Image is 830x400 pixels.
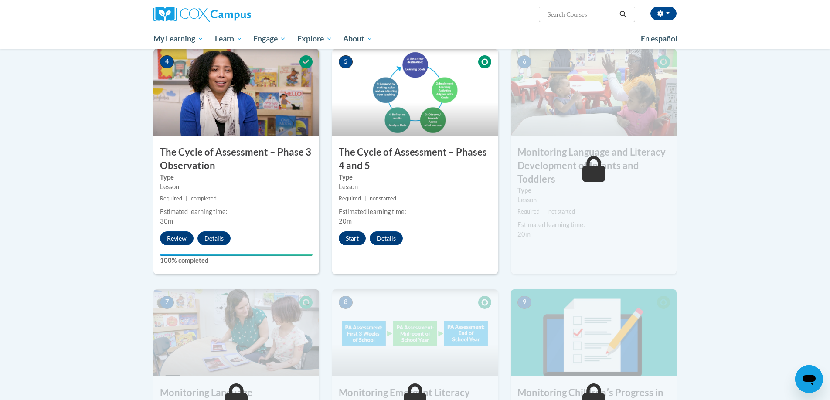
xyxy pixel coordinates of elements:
[364,195,366,202] span: |
[332,146,498,173] h3: The Cycle of Assessment – Phases 4 and 5
[215,34,242,44] span: Learn
[209,29,248,49] a: Learn
[153,34,204,44] span: My Learning
[547,9,616,20] input: Search Courses
[140,29,690,49] div: Main menu
[511,146,677,186] h3: Monitoring Language and Literacy Development of Infants and Toddlers
[153,146,319,173] h3: The Cycle of Assessment – Phase 3 Observation
[253,34,286,44] span: Engage
[517,195,670,205] div: Lesson
[160,254,313,256] div: Your progress
[343,34,373,44] span: About
[160,195,182,202] span: Required
[650,7,677,20] button: Account Settings
[339,296,353,309] span: 8
[517,231,531,238] span: 20m
[160,256,313,265] label: 100% completed
[160,231,194,245] button: Review
[160,217,173,225] span: 30m
[332,289,498,376] img: Course Image
[153,289,319,376] img: Course Image
[186,195,187,202] span: |
[339,207,491,217] div: Estimated learning time:
[517,208,540,215] span: Required
[191,195,217,202] span: completed
[160,182,313,192] div: Lesson
[543,208,545,215] span: |
[339,173,491,182] label: Type
[148,29,209,49] a: My Learning
[339,55,353,68] span: 5
[248,29,292,49] a: Engage
[338,29,379,49] a: About
[517,220,670,230] div: Estimated learning time:
[517,296,531,309] span: 9
[635,30,683,48] a: En español
[517,55,531,68] span: 6
[548,208,575,215] span: not started
[511,49,677,136] img: Course Image
[160,296,174,309] span: 7
[153,7,319,22] a: Cox Campus
[153,49,319,136] img: Course Image
[292,29,338,49] a: Explore
[160,55,174,68] span: 4
[332,49,498,136] img: Course Image
[160,173,313,182] label: Type
[297,34,332,44] span: Explore
[339,231,366,245] button: Start
[370,195,396,202] span: not started
[517,186,670,195] label: Type
[339,182,491,192] div: Lesson
[616,9,629,20] button: Search
[339,217,352,225] span: 20m
[197,231,231,245] button: Details
[339,195,361,202] span: Required
[153,7,251,22] img: Cox Campus
[795,365,823,393] iframe: Button to launch messaging window
[511,289,677,376] img: Course Image
[641,34,677,43] span: En español
[370,231,403,245] button: Details
[160,207,313,217] div: Estimated learning time:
